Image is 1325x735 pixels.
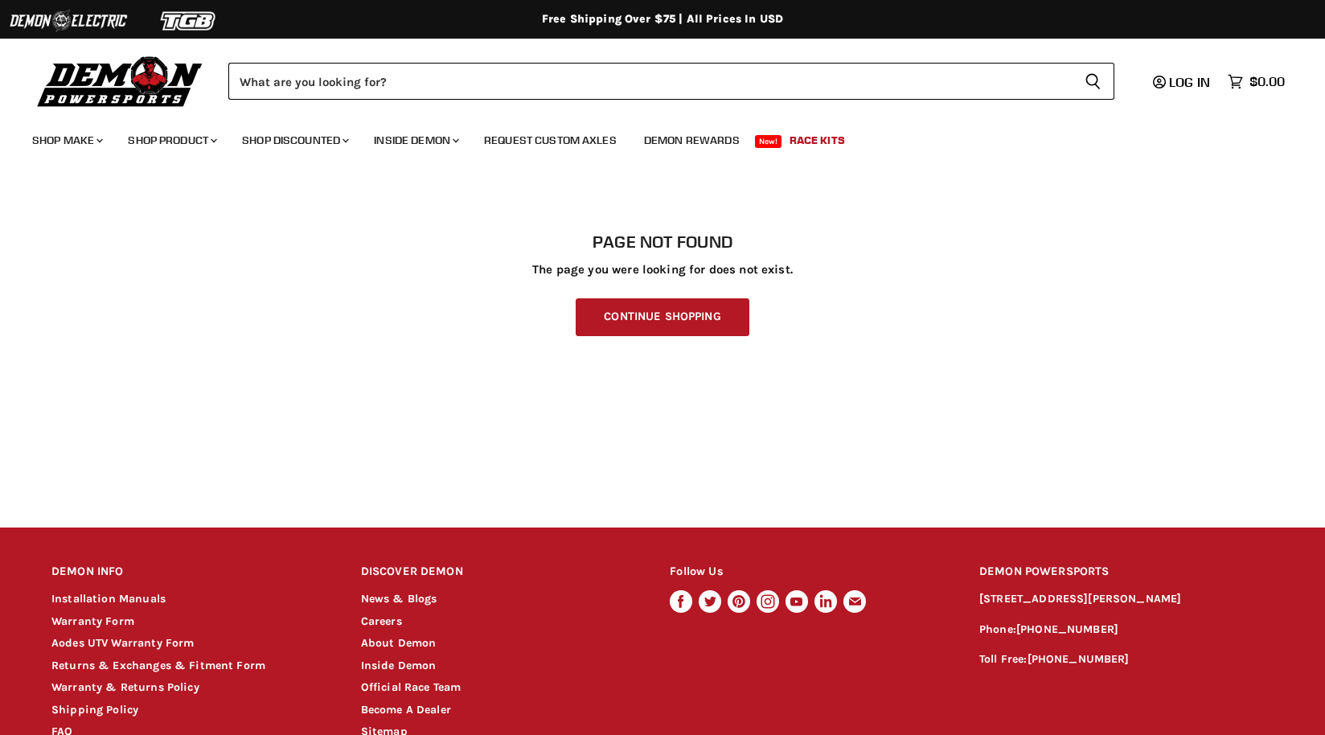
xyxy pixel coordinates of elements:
a: Request Custom Axles [472,124,629,157]
a: Careers [361,614,402,628]
a: [PHONE_NUMBER] [1016,622,1118,636]
a: $0.00 [1220,70,1293,93]
a: Continue Shopping [576,298,749,336]
span: $0.00 [1249,74,1285,89]
a: Become A Dealer [361,703,451,717]
input: Search [228,63,1072,100]
a: Demon Rewards [632,124,752,157]
a: About Demon [361,636,437,650]
a: Shop Discounted [230,124,359,157]
a: Shop Product [116,124,227,157]
ul: Main menu [20,117,1281,157]
a: Race Kits [777,124,857,157]
img: TGB Logo 2 [129,6,249,36]
a: Inside Demon [361,659,437,672]
img: Demon Electric Logo 2 [8,6,129,36]
a: News & Blogs [361,592,437,606]
a: Warranty Form [51,614,134,628]
img: Demon Powersports [32,52,208,109]
a: Official Race Team [361,680,461,694]
a: Aodes UTV Warranty Form [51,636,194,650]
p: The page you were looking for does not exist. [51,263,1274,277]
a: Installation Manuals [51,592,166,606]
h2: Follow Us [670,553,949,591]
a: [PHONE_NUMBER] [1028,652,1130,666]
p: Phone: [979,621,1274,639]
a: Log in [1146,75,1220,89]
a: Warranty & Returns Policy [51,680,199,694]
a: Inside Demon [362,124,469,157]
h2: DISCOVER DEMON [361,553,640,591]
div: Free Shipping Over $75 | All Prices In USD [19,12,1306,27]
a: Returns & Exchanges & Fitment Form [51,659,265,672]
a: Shop Make [20,124,113,157]
h2: DEMON INFO [51,553,330,591]
h1: Page not found [51,232,1274,252]
a: Shipping Policy [51,703,138,717]
p: Toll Free: [979,651,1274,669]
span: Log in [1169,74,1210,90]
span: New! [755,135,782,148]
h2: DEMON POWERSPORTS [979,553,1274,591]
button: Search [1072,63,1114,100]
form: Product [228,63,1114,100]
p: [STREET_ADDRESS][PERSON_NAME] [979,590,1274,609]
